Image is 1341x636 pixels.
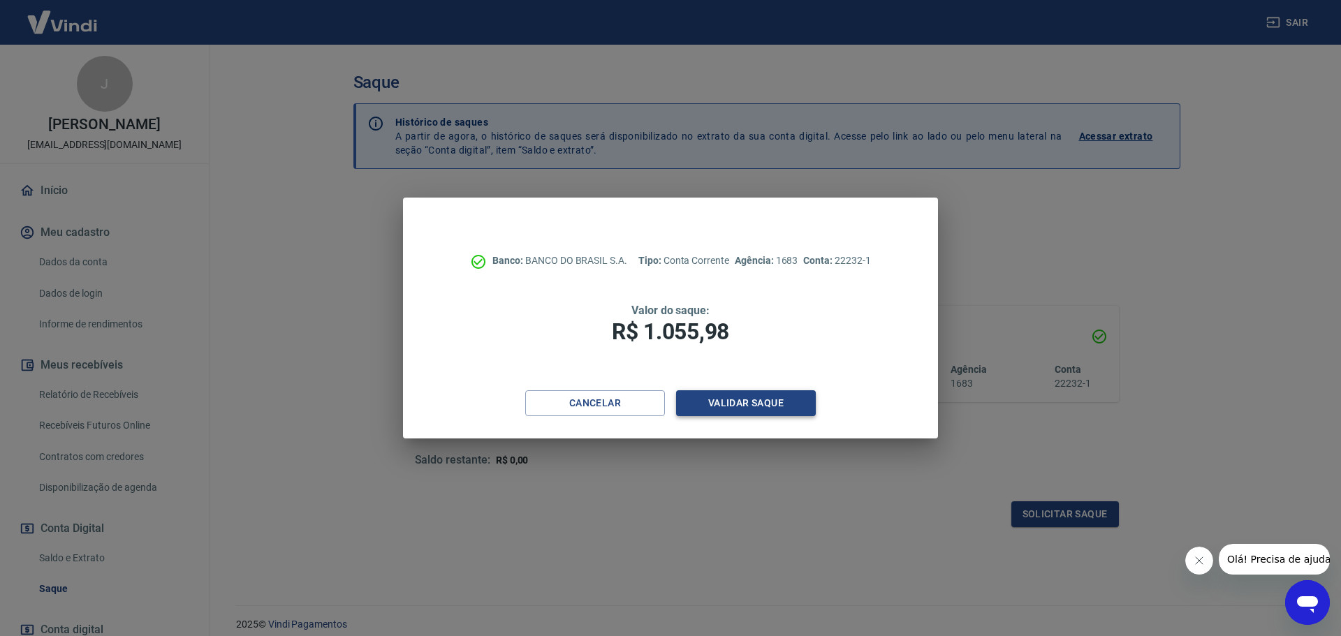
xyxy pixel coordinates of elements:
[803,253,870,268] p: 22232-1
[612,318,729,345] span: R$ 1.055,98
[631,304,710,317] span: Valor do saque:
[8,10,117,21] span: Olá! Precisa de ajuda?
[735,253,798,268] p: 1683
[492,255,525,266] span: Banco:
[1185,547,1213,575] iframe: Fechar mensagem
[676,390,816,416] button: Validar saque
[638,255,664,266] span: Tipo:
[803,255,835,266] span: Conta:
[638,253,729,268] p: Conta Corrente
[1219,544,1330,575] iframe: Mensagem da empresa
[525,390,665,416] button: Cancelar
[735,255,776,266] span: Agência:
[1285,580,1330,625] iframe: Botão para abrir a janela de mensagens
[492,253,627,268] p: BANCO DO BRASIL S.A.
